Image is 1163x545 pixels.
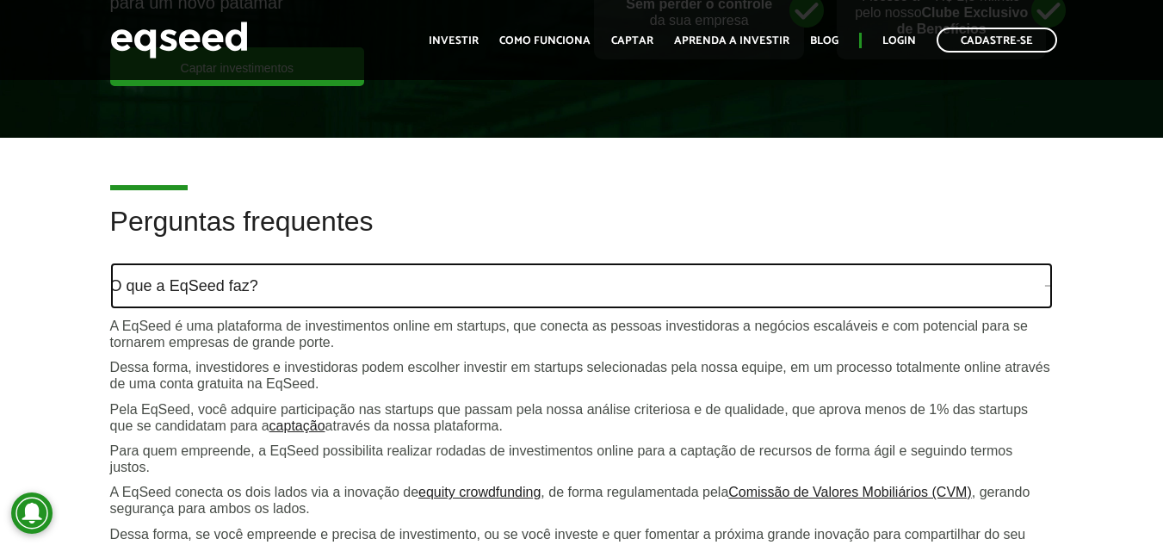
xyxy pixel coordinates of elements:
p: A EqSeed é uma plataforma de investimentos online em startups, que conecta as pessoas investidora... [110,318,1054,350]
a: Login [882,35,916,46]
p: Para quem empreende, a EqSeed possibilita realizar rodadas de investimentos online para a captaçã... [110,443,1054,475]
a: Captar [611,35,653,46]
a: Investir [429,35,479,46]
p: Dessa forma, investidores e investidoras podem escolher investir em startups selecionadas pela no... [110,359,1054,392]
a: O que a EqSeed faz? [110,263,1054,309]
a: Aprenda a investir [674,35,789,46]
a: captação [269,419,325,433]
a: Blog [810,35,838,46]
a: Cadastre-se [937,28,1057,53]
a: Como funciona [499,35,591,46]
a: Comissão de Valores Mobiliários (CVM) [728,486,971,499]
p: Pela EqSeed, você adquire participação nas startups que passam pela nossa análise criteriosa e de... [110,401,1054,434]
a: equity crowdfunding [418,486,541,499]
img: EqSeed [110,17,248,63]
p: A EqSeed conecta os dois lados via a inovação de , de forma regulamentada pela , gerando seguranç... [110,484,1054,517]
h2: Perguntas frequentes [110,207,1054,263]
